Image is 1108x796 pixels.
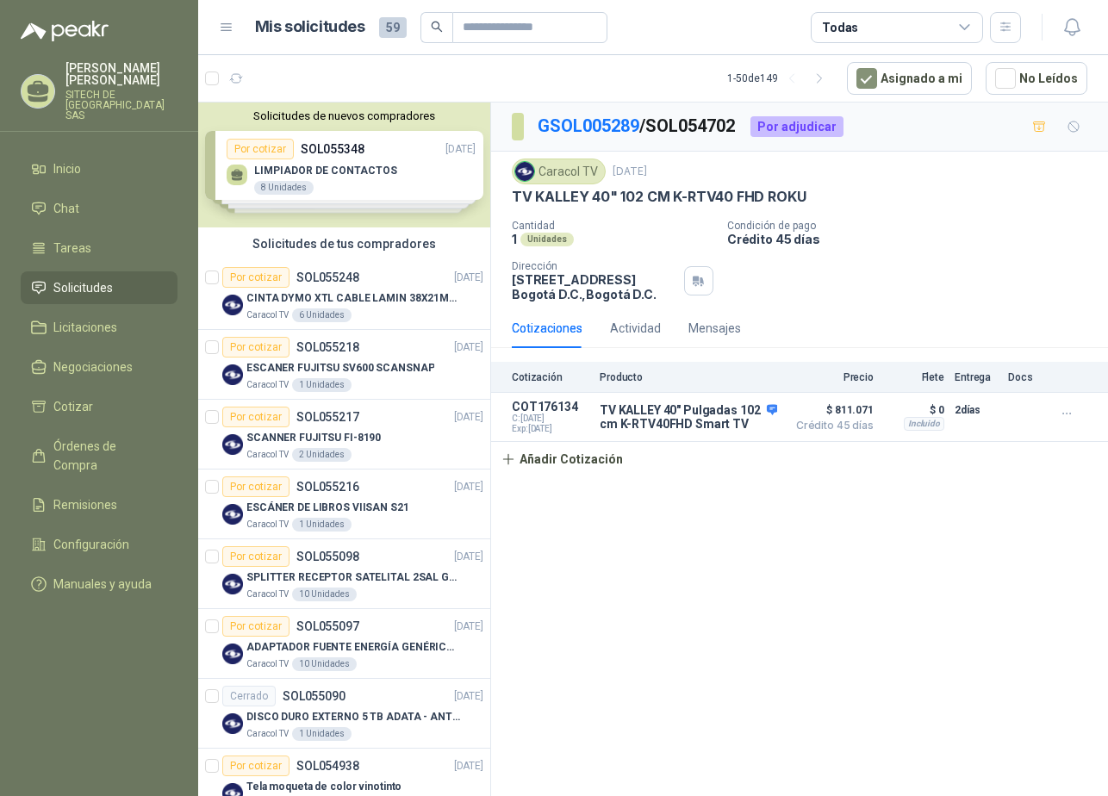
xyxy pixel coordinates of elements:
a: Por cotizarSOL055248[DATE] Company LogoCINTA DYMO XTL CABLE LAMIN 38X21MMBLANCOCaracol TV6 Unidades [198,260,490,330]
div: 6 Unidades [292,308,352,322]
img: Company Logo [222,364,243,385]
span: $ 811.071 [787,400,874,420]
img: Company Logo [222,434,243,455]
p: Caracol TV [246,378,289,392]
img: Company Logo [222,574,243,594]
span: Negociaciones [53,358,133,376]
a: Remisiones [21,488,177,521]
p: SPLITTER RECEPTOR SATELITAL 2SAL GT-SP21 [246,569,461,586]
img: Company Logo [222,504,243,525]
a: Por cotizarSOL055216[DATE] Company LogoESCÁNER DE LIBROS VIISAN S21Caracol TV1 Unidades [198,470,490,539]
p: [DATE] [454,479,483,495]
button: Asignado a mi [847,62,972,95]
p: / SOL054702 [538,113,737,140]
p: SOL055090 [283,690,345,702]
img: Company Logo [222,713,243,734]
div: 1 Unidades [292,727,352,741]
p: Entrega [955,371,998,383]
p: SOL055216 [296,481,359,493]
p: Crédito 45 días [727,232,1101,246]
p: [DATE] [454,270,483,286]
p: COT176134 [512,400,589,414]
div: Actividad [610,319,661,338]
p: Condición de pago [727,220,1101,232]
a: Manuales y ayuda [21,568,177,600]
p: Cotización [512,371,589,383]
p: SOL055218 [296,341,359,353]
span: Exp: [DATE] [512,424,589,434]
p: SOL054938 [296,760,359,772]
span: Crédito 45 días [787,420,874,431]
p: SOL055217 [296,411,359,423]
div: Solicitudes de nuevos compradoresPor cotizarSOL055348[DATE] LIMPIADOR DE CONTACTOS8 UnidadesPor c... [198,103,490,227]
div: 2 Unidades [292,448,352,462]
img: Logo peakr [21,21,109,41]
span: Remisiones [53,495,117,514]
a: Por cotizarSOL055098[DATE] Company LogoSPLITTER RECEPTOR SATELITAL 2SAL GT-SP21Caracol TV10 Unidades [198,539,490,609]
div: Unidades [520,233,574,246]
button: No Leídos [986,62,1087,95]
p: ESCANER FUJITSU SV600 SCANSNAP [246,360,434,376]
span: Cotizar [53,397,93,416]
span: C: [DATE] [512,414,589,424]
p: Cantidad [512,220,713,232]
p: TV KALLEY 40" 102 CM K-RTV40 FHD ROKU [512,188,806,206]
p: SITECH DE [GEOGRAPHIC_DATA] SAS [65,90,177,121]
div: Solicitudes de tus compradores [198,227,490,260]
span: Inicio [53,159,81,178]
div: Por cotizar [222,476,289,497]
p: Producto [600,371,777,383]
p: Docs [1008,371,1043,383]
a: Por cotizarSOL055217[DATE] Company LogoSCANNER FUJITSU FI-8190Caracol TV2 Unidades [198,400,490,470]
p: Flete [884,371,944,383]
button: Solicitudes de nuevos compradores [205,109,483,122]
div: Cotizaciones [512,319,582,338]
p: [DATE] [454,409,483,426]
a: GSOL005289 [538,115,639,136]
span: 59 [379,17,407,38]
p: Caracol TV [246,588,289,601]
span: Chat [53,199,79,218]
h1: Mis solicitudes [255,15,365,40]
div: 10 Unidades [292,588,357,601]
p: [DATE] [454,339,483,356]
div: Caracol TV [512,159,606,184]
img: Company Logo [222,295,243,315]
p: ESCÁNER DE LIBROS VIISAN S21 [246,500,409,516]
p: [DATE] [454,688,483,705]
p: Dirección [512,260,677,272]
p: SOL055248 [296,271,359,283]
span: Licitaciones [53,318,117,337]
p: CINTA DYMO XTL CABLE LAMIN 38X21MMBLANCO [246,290,461,307]
div: Todas [822,18,858,37]
div: 1 Unidades [292,378,352,392]
span: Manuales y ayuda [53,575,152,594]
a: Licitaciones [21,311,177,344]
p: [PERSON_NAME] [PERSON_NAME] [65,62,177,86]
div: 10 Unidades [292,657,357,671]
button: Añadir Cotización [491,442,632,476]
span: Configuración [53,535,129,554]
div: Por cotizar [222,407,289,427]
div: 1 - 50 de 149 [727,65,833,92]
span: search [431,21,443,33]
p: [DATE] [454,549,483,565]
p: Caracol TV [246,308,289,322]
span: Solicitudes [53,278,113,297]
div: Incluido [904,417,944,431]
div: Por cotizar [222,616,289,637]
p: [DATE] [454,619,483,635]
img: Company Logo [222,644,243,664]
p: SCANNER FUJITSU FI-8190 [246,430,381,446]
a: Por cotizarSOL055097[DATE] Company LogoADAPTADOR FUENTE ENERGÍA GENÉRICO 24V 1ACaracol TV10 Unidades [198,609,490,679]
p: Tela moqueta de color vinotinto [246,779,401,795]
div: Por cotizar [222,756,289,776]
p: 2 días [955,400,998,420]
div: Por cotizar [222,267,289,288]
span: Tareas [53,239,91,258]
p: Caracol TV [246,657,289,671]
div: Por cotizar [222,337,289,358]
a: Configuración [21,528,177,561]
div: Cerrado [222,686,276,706]
p: [DATE] [613,164,647,180]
